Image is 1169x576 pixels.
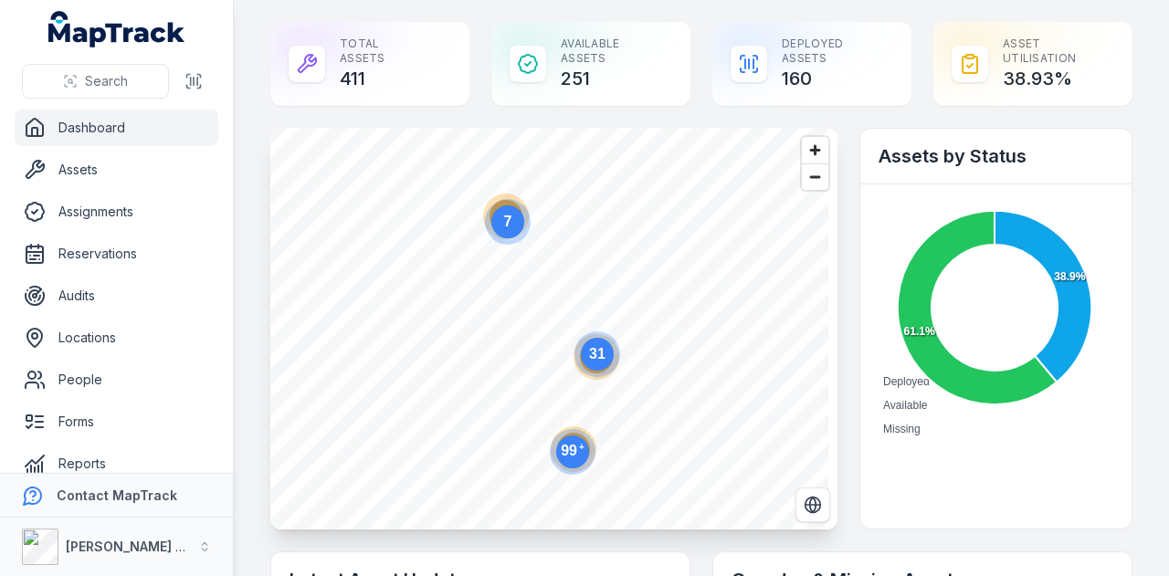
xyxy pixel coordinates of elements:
a: Forms [15,403,218,440]
text: 99 [561,442,584,458]
a: MapTrack [48,11,185,47]
text: 7 [504,214,512,229]
a: Locations [15,319,218,356]
strong: [PERSON_NAME] Group [66,539,216,554]
span: Available [883,399,927,412]
a: Audits [15,278,218,314]
button: Switch to Satellite View [795,487,830,522]
a: Reports [15,445,218,482]
h2: Assets by Status [879,143,1113,169]
button: Zoom out [802,163,828,190]
span: Missing [883,423,921,435]
a: People [15,361,218,398]
canvas: Map [270,128,828,529]
button: Search [22,64,169,99]
span: Deployed [883,375,930,388]
a: Assets [15,152,218,188]
a: Reservations [15,236,218,272]
tspan: + [579,442,584,452]
a: Assignments [15,194,218,230]
button: Zoom in [802,137,828,163]
a: Dashboard [15,110,218,146]
text: 31 [589,346,606,361]
span: Search [85,72,128,90]
strong: Contact MapTrack [57,487,177,503]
